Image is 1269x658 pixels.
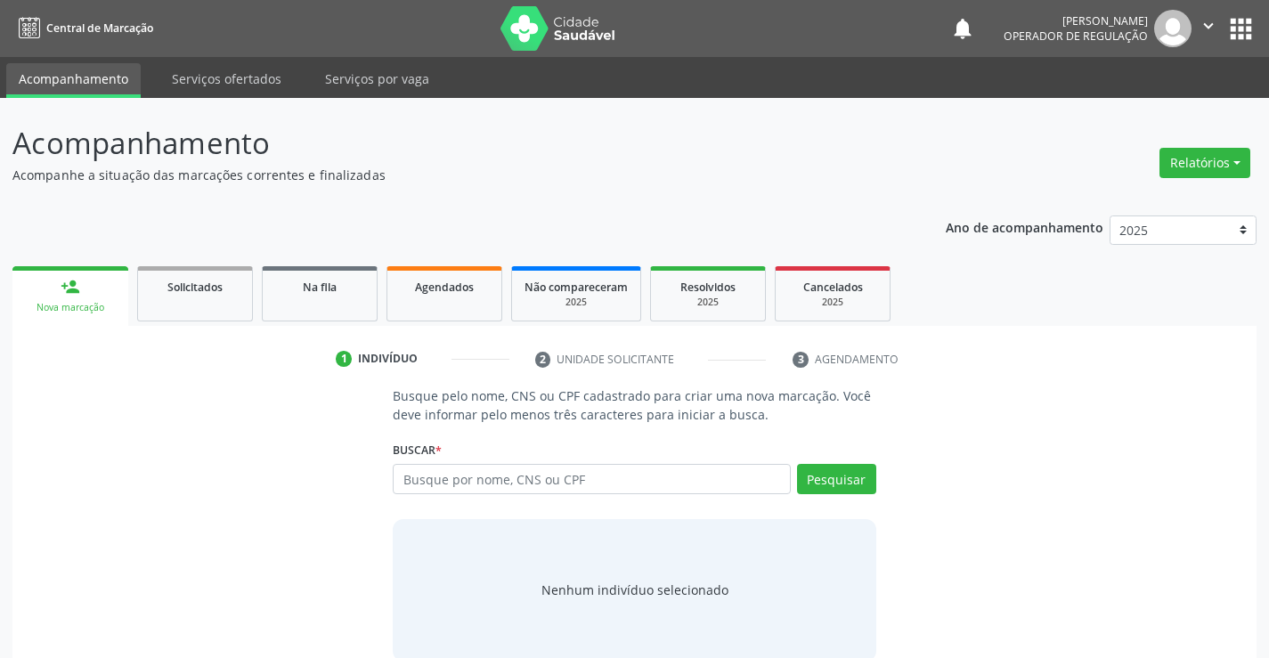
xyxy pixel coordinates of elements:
[1199,16,1218,36] i: 
[25,301,116,314] div: Nova marcação
[1004,13,1148,28] div: [PERSON_NAME]
[46,20,153,36] span: Central de Marcação
[336,351,352,367] div: 1
[525,296,628,309] div: 2025
[1192,10,1225,47] button: 
[1159,148,1250,178] button: Relatórios
[680,280,736,295] span: Resolvidos
[159,63,294,94] a: Serviços ofertados
[313,63,442,94] a: Serviços por vaga
[1154,10,1192,47] img: img
[950,16,975,41] button: notifications
[663,296,752,309] div: 2025
[393,436,442,464] label: Buscar
[393,464,790,494] input: Busque por nome, CNS ou CPF
[167,280,223,295] span: Solicitados
[6,63,141,98] a: Acompanhamento
[1225,13,1257,45] button: apps
[797,464,876,494] button: Pesquisar
[541,581,728,599] div: Nenhum indivíduo selecionado
[788,296,877,309] div: 2025
[303,280,337,295] span: Na fila
[415,280,474,295] span: Agendados
[946,215,1103,238] p: Ano de acompanhamento
[393,386,875,424] p: Busque pelo nome, CNS ou CPF cadastrado para criar uma nova marcação. Você deve informar pelo men...
[61,277,80,297] div: person_add
[525,280,628,295] span: Não compareceram
[803,280,863,295] span: Cancelados
[1004,28,1148,44] span: Operador de regulação
[12,13,153,43] a: Central de Marcação
[12,166,883,184] p: Acompanhe a situação das marcações correntes e finalizadas
[12,121,883,166] p: Acompanhamento
[358,351,418,367] div: Indivíduo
